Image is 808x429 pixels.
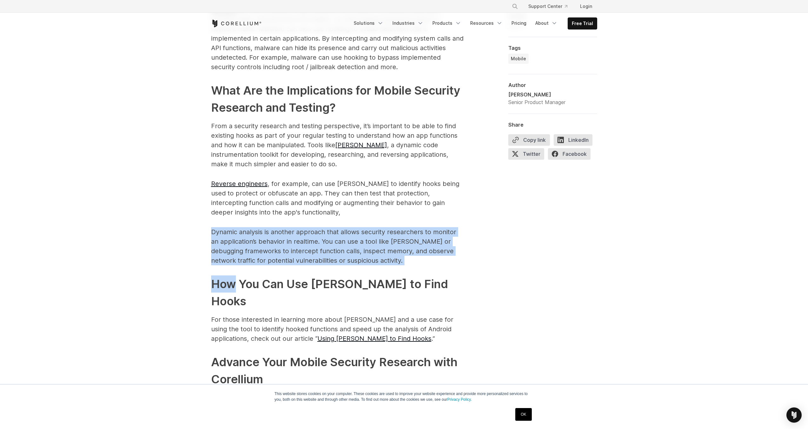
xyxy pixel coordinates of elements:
[508,148,544,160] span: Twitter
[508,122,597,128] div: Share
[211,315,465,343] p: For those interested in learning more about [PERSON_NAME] and a use case for using the tool to id...
[466,17,506,29] a: Resources
[211,5,465,72] p: can use hooking to steal sensitive information, including credentials, sensitive data, and person...
[504,1,597,12] div: Navigation Menu
[335,141,387,149] a: [PERSON_NAME]
[548,148,594,162] a: Facebook
[531,17,561,29] a: About
[554,134,596,148] a: LinkedIn
[508,91,565,98] div: [PERSON_NAME]
[508,98,565,106] div: Senior Product Manager
[211,20,262,27] a: Corellium Home
[211,82,465,116] h2: What Are the Implications for Mobile Security Research and Testing?
[554,134,592,146] span: LinkedIn
[389,17,427,29] a: Industries
[508,148,548,162] a: Twitter
[508,82,597,88] div: Author
[211,353,465,388] h2: Advance Your Mobile Security Research with Corellium
[508,45,597,51] div: Tags
[548,148,591,160] span: Facebook
[211,180,268,188] a: Reverse engineers
[211,179,465,217] p: , for example, can use [PERSON_NAME] to identify hooks being used to protect or obfuscate an app....
[511,56,526,62] span: Mobile
[275,391,534,402] p: This website stores cookies on your computer. These cookies are used to improve your website expe...
[523,1,572,12] a: Support Center
[350,17,597,30] div: Navigation Menu
[508,17,530,29] a: Pricing
[786,407,802,423] div: Open Intercom Messenger
[429,17,465,29] a: Products
[508,134,550,146] button: Copy link
[211,227,465,265] p: Dynamic analysis is another approach that allows security researchers to monitor an application’s...
[211,275,465,310] h2: How You Can Use [PERSON_NAME] to Find Hooks
[575,1,597,12] a: Login
[211,121,465,169] p: From a security research and testing perspective, it’s important to be able to find existing hook...
[568,18,597,29] a: Free Trial
[317,335,431,342] a: Using [PERSON_NAME] to Find Hooks
[508,54,529,64] a: Mobile
[447,397,472,402] a: Privacy Policy.
[509,1,521,12] button: Search
[350,17,387,29] a: Solutions
[515,408,531,421] a: OK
